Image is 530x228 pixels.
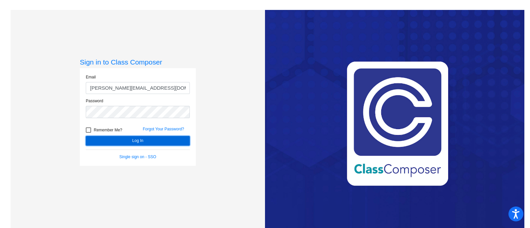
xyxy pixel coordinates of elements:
[94,126,122,134] span: Remember Me?
[143,127,184,131] a: Forgot Your Password?
[119,155,156,159] a: Single sign on - SSO
[86,98,103,104] label: Password
[86,74,96,80] label: Email
[80,58,196,66] h3: Sign in to Class Composer
[86,136,190,146] button: Log In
